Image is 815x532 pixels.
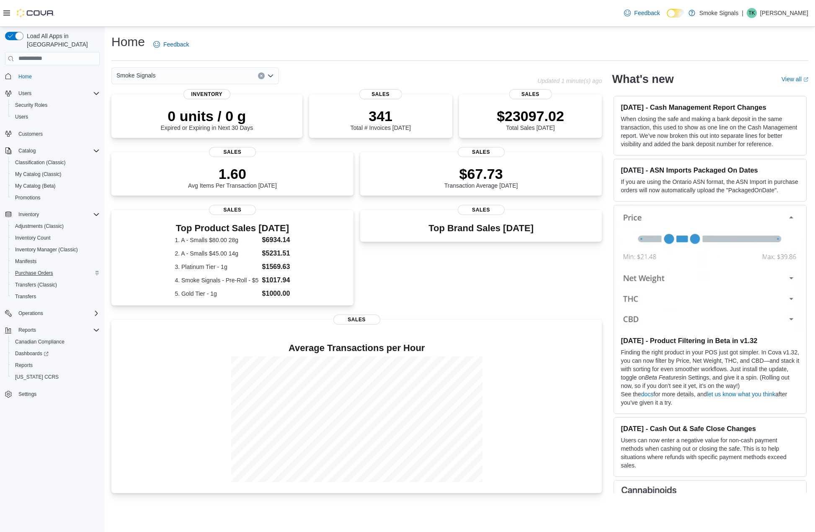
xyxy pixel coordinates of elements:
[8,157,103,168] button: Classification (Classic)
[15,325,39,335] button: Reports
[12,112,100,122] span: Users
[12,349,52,359] a: Dashboards
[621,178,800,194] p: If you are using the Ontario ASN format, the ASN Import in purchase orders will now automatically...
[5,67,100,422] nav: Complex example
[15,223,64,230] span: Adjustments (Classic)
[444,165,518,182] p: $67.73
[12,193,44,203] a: Promotions
[760,8,808,18] p: [PERSON_NAME]
[111,34,145,50] h1: Home
[15,183,56,189] span: My Catalog (Beta)
[175,236,258,244] dt: 1. A - Smalls $80.00 28g
[12,221,100,231] span: Adjustments (Classic)
[8,279,103,291] button: Transfers (Classic)
[333,315,380,325] span: Sales
[262,262,290,272] dd: $1569.63
[634,9,660,17] span: Feedback
[12,233,100,243] span: Inventory Count
[2,70,103,83] button: Home
[116,70,155,80] span: Smoke Signals
[262,235,290,245] dd: $6934.14
[8,220,103,232] button: Adjustments (Classic)
[15,114,28,120] span: Users
[12,337,68,347] a: Canadian Compliance
[18,90,31,97] span: Users
[621,115,800,148] p: When closing the safe and making a bank deposit in the same transaction, this used to show as one...
[15,235,51,241] span: Inventory Count
[12,372,100,382] span: Washington CCRS
[12,349,100,359] span: Dashboards
[15,362,33,369] span: Reports
[15,71,100,82] span: Home
[15,281,57,288] span: Transfers (Classic)
[15,389,40,399] a: Settings
[15,146,100,156] span: Catalog
[497,108,564,124] p: $23097.02
[15,102,47,108] span: Security Roles
[747,8,757,18] div: Tim Klein
[621,336,800,345] h3: [DATE] - Product Filtering in Beta in v1.32
[12,181,100,191] span: My Catalog (Beta)
[2,324,103,336] button: Reports
[12,292,100,302] span: Transfers
[2,88,103,99] button: Users
[458,205,505,215] span: Sales
[8,180,103,192] button: My Catalog (Beta)
[209,205,256,215] span: Sales
[8,232,103,244] button: Inventory Count
[175,263,258,271] dt: 3. Platinum Tier - 1g
[707,391,775,398] a: let us know what you think
[742,8,743,18] p: |
[621,424,800,433] h3: [DATE] - Cash Out & Safe Close Changes
[267,72,274,79] button: Open list of options
[667,9,684,18] input: Dark Mode
[262,289,290,299] dd: $1000.00
[8,371,103,383] button: [US_STATE] CCRS
[15,293,36,300] span: Transfers
[18,131,43,137] span: Customers
[18,211,39,218] span: Inventory
[175,289,258,298] dt: 5. Gold Tier - 1g
[15,129,100,139] span: Customers
[497,108,564,131] div: Total Sales [DATE]
[175,249,258,258] dt: 2. A - Smalls $45.00 14g
[18,310,43,317] span: Operations
[12,112,31,122] a: Users
[621,390,800,407] p: See the for more details, and after you’ve given it a try.
[258,72,265,79] button: Clear input
[12,100,100,110] span: Security Roles
[188,165,277,189] div: Avg Items Per Transaction [DATE]
[12,280,60,290] a: Transfers (Classic)
[15,88,35,98] button: Users
[699,8,738,18] p: Smoke Signals
[537,77,602,84] p: Updated 1 minute(s) ago
[12,256,100,266] span: Manifests
[12,245,100,255] span: Inventory Manager (Classic)
[2,128,103,140] button: Customers
[15,308,46,318] button: Operations
[262,248,290,258] dd: $5231.51
[803,77,808,82] svg: External link
[15,246,78,253] span: Inventory Manager (Classic)
[12,372,62,382] a: [US_STATE] CCRS
[12,292,39,302] a: Transfers
[12,169,65,179] a: My Catalog (Classic)
[15,129,46,139] a: Customers
[359,89,402,99] span: Sales
[12,256,40,266] a: Manifests
[458,147,505,157] span: Sales
[8,267,103,279] button: Purchase Orders
[23,32,100,49] span: Load All Apps in [GEOGRAPHIC_DATA]
[8,244,103,256] button: Inventory Manager (Classic)
[12,268,57,278] a: Purchase Orders
[15,374,59,380] span: [US_STATE] CCRS
[8,168,103,180] button: My Catalog (Classic)
[350,108,410,131] div: Total # Invoices [DATE]
[12,158,69,168] a: Classification (Classic)
[15,350,49,357] span: Dashboards
[175,276,258,284] dt: 4. Smoke Signals - Pre-Roll - $5
[2,145,103,157] button: Catalog
[8,291,103,302] button: Transfers
[12,181,59,191] a: My Catalog (Beta)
